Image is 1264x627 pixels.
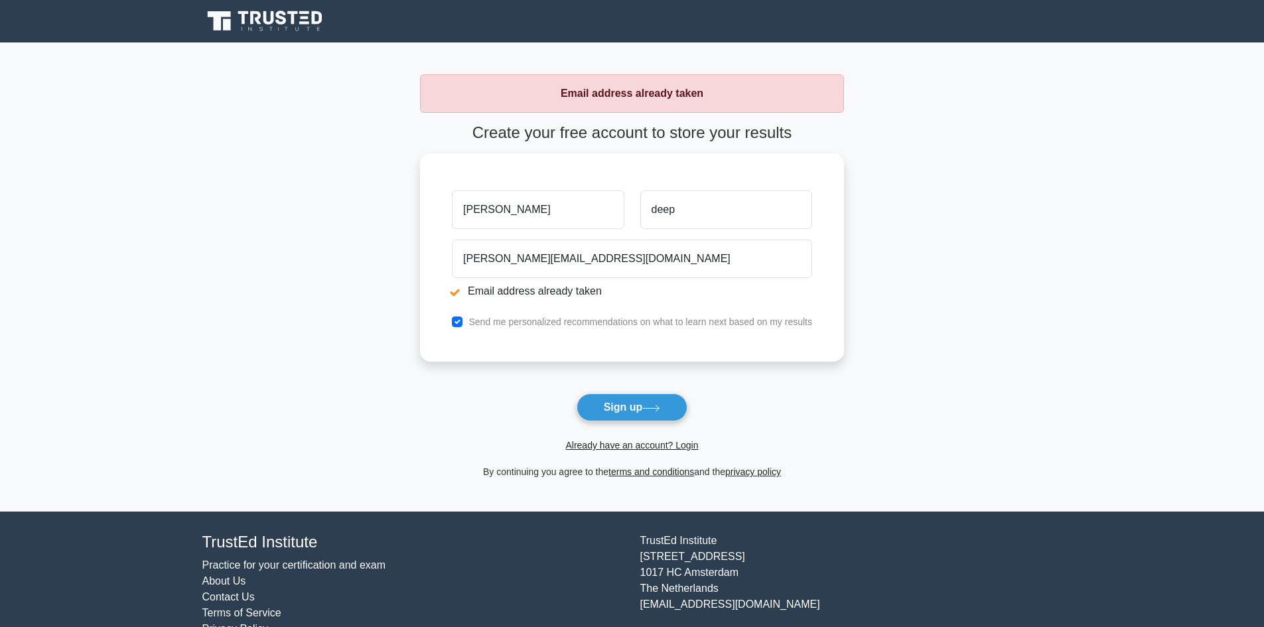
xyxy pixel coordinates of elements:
[608,466,694,477] a: terms and conditions
[202,559,386,571] a: Practice for your certification and exam
[202,533,624,552] h4: TrustEd Institute
[452,283,812,299] li: Email address already taken
[725,466,781,477] a: privacy policy
[412,464,852,480] div: By continuing you agree to the and the
[202,575,246,587] a: About Us
[640,190,812,229] input: Last name
[452,190,624,229] input: First name
[420,123,844,143] h4: Create your free account to store your results
[577,393,688,421] button: Sign up
[452,240,812,278] input: Email
[561,88,703,99] strong: Email address already taken
[202,607,281,618] a: Terms of Service
[565,440,698,451] a: Already have an account? Login
[202,591,255,602] a: Contact Us
[468,316,812,327] label: Send me personalized recommendations on what to learn next based on my results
